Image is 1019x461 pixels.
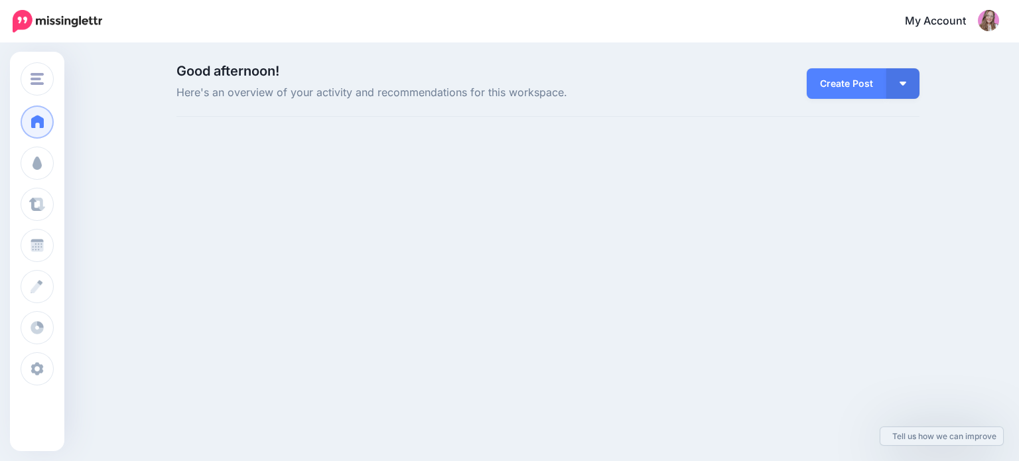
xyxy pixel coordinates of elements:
[892,5,999,38] a: My Account
[880,427,1003,445] a: Tell us how we can improve
[31,73,44,85] img: menu.png
[807,68,886,99] a: Create Post
[176,84,665,101] span: Here's an overview of your activity and recommendations for this workspace.
[176,63,279,79] span: Good afternoon!
[13,10,102,33] img: Missinglettr
[900,82,906,86] img: arrow-down-white.png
